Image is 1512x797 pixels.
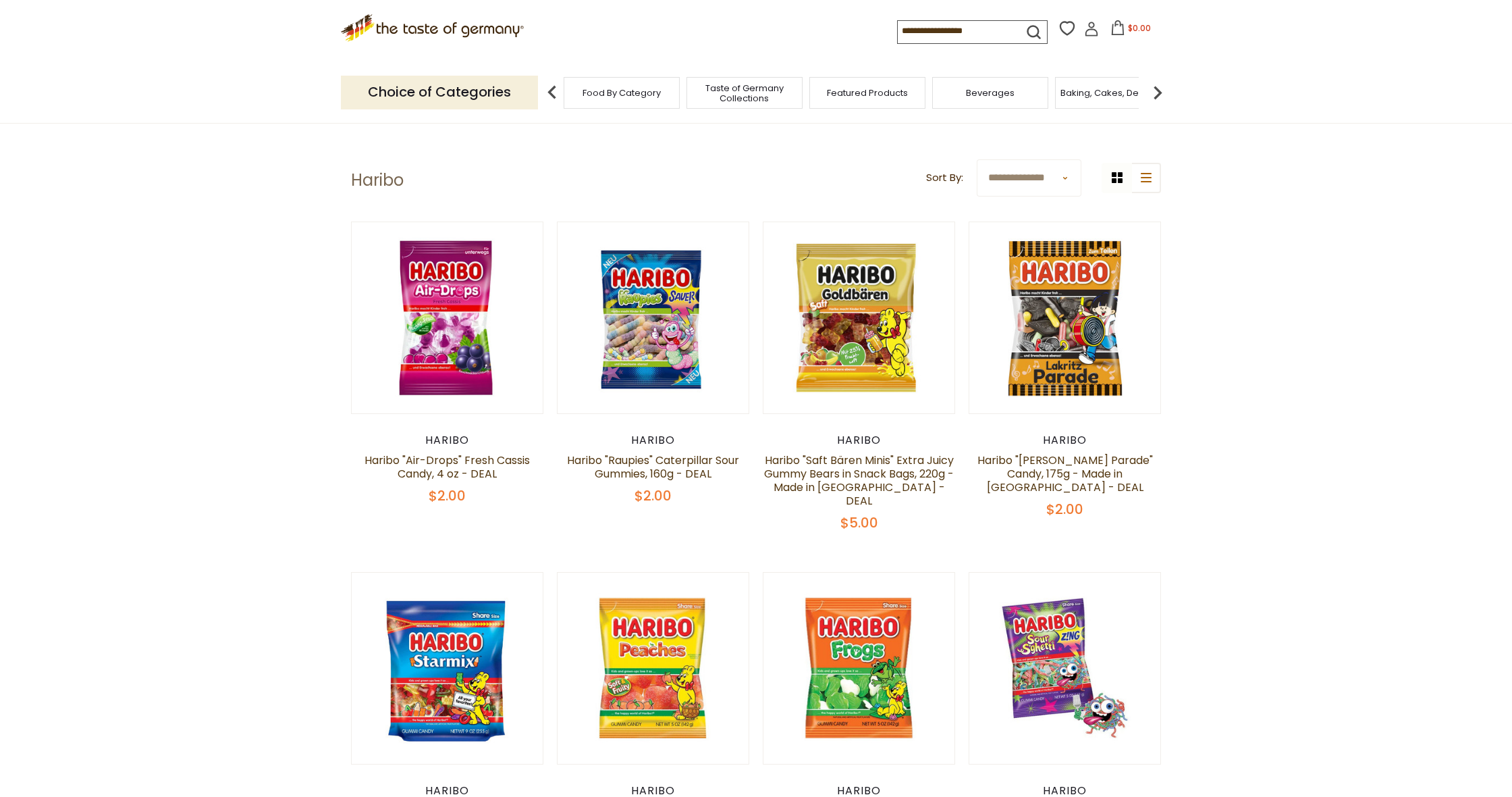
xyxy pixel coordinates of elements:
[827,88,908,98] a: Featured Products
[352,222,543,413] img: Haribo Air Drops Fresh Cassis
[969,573,1160,764] img: Haribo Sour S'Ghetti Gummies in Bag
[352,573,543,764] img: Haribo Starmix Share Size
[364,453,530,482] a: Haribo "Air-Drops" Fresh Cassis Candy, 4 oz - DEAL
[1144,79,1171,106] img: next arrow
[429,486,466,505] span: $2.00
[966,88,1015,98] a: Beverages
[764,453,954,509] a: Haribo "Saft Bären Minis" Extra Juicy Gummy Bears in Snack Bags, 220g - Made in [GEOGRAPHIC_DATA]...
[583,88,661,98] a: Food By Category
[1046,500,1083,519] span: $2.00
[969,222,1160,413] img: Haribo Lakritz Parade
[977,453,1153,495] a: Haribo "[PERSON_NAME] Parade" Candy, 175g - Made in [GEOGRAPHIC_DATA] - DEAL
[763,573,954,764] img: Haribo Frogs Gummies in Bag
[539,79,566,106] img: previous arrow
[558,573,749,764] img: Haribo Peaches Gummies in Bag
[926,170,963,186] label: Sort By:
[341,76,538,109] p: Choice of Categories
[969,434,1161,447] div: Haribo
[634,486,672,505] span: $2.00
[351,170,404,190] h1: Haribo
[691,83,799,103] a: Taste of Germany Collections
[558,222,749,413] img: Haribo Raupies Sauer
[351,434,543,447] div: Haribo
[1102,20,1159,41] button: $0.00
[1128,22,1151,34] span: $0.00
[567,453,739,482] a: Haribo "Raupies" Caterpillar Sour Gummies, 160g - DEAL
[763,222,954,413] img: Haribo Saft Baren Extra Juicy
[840,513,878,532] span: $5.00
[557,434,749,447] div: Haribo
[763,434,955,447] div: Haribo
[1060,88,1165,98] a: Baking, Cakes, Desserts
